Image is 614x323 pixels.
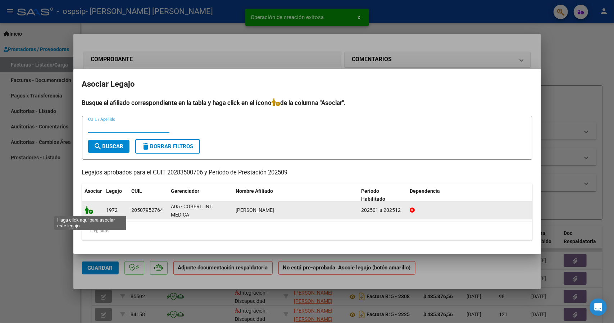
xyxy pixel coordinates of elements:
span: Gerenciador [171,188,200,194]
datatable-header-cell: Asociar [82,183,104,207]
span: Asociar [85,188,102,194]
datatable-header-cell: Gerenciador [168,183,233,207]
datatable-header-cell: Dependencia [407,183,532,207]
span: Nombre Afiliado [236,188,273,194]
h4: Busque el afiliado correspondiente en la tabla y haga click en el ícono de la columna "Asociar". [82,98,532,108]
div: 1 registros [82,222,532,240]
span: 1972 [106,207,118,213]
span: Periodo Habilitado [361,188,385,202]
span: Dependencia [410,188,440,194]
button: Borrar Filtros [135,139,200,154]
span: A05 - COBERT. INT. MEDICA [171,204,214,218]
datatable-header-cell: Nombre Afiliado [233,183,359,207]
div: Open Intercom Messenger [590,299,607,316]
mat-icon: delete [142,142,150,151]
span: Buscar [94,143,124,150]
datatable-header-cell: CUIL [129,183,168,207]
button: Buscar [88,140,129,153]
p: Legajos aprobados para el CUIT 20283500706 y Período de Prestación 202509 [82,168,532,177]
span: SEQUEIRA DYLAN JONAS [236,207,274,213]
datatable-header-cell: Periodo Habilitado [358,183,407,207]
div: 20507952764 [132,206,163,214]
span: Legajo [106,188,122,194]
div: 202501 a 202512 [361,206,404,214]
span: CUIL [132,188,142,194]
span: Borrar Filtros [142,143,194,150]
mat-icon: search [94,142,103,151]
datatable-header-cell: Legajo [104,183,129,207]
h2: Asociar Legajo [82,77,532,91]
